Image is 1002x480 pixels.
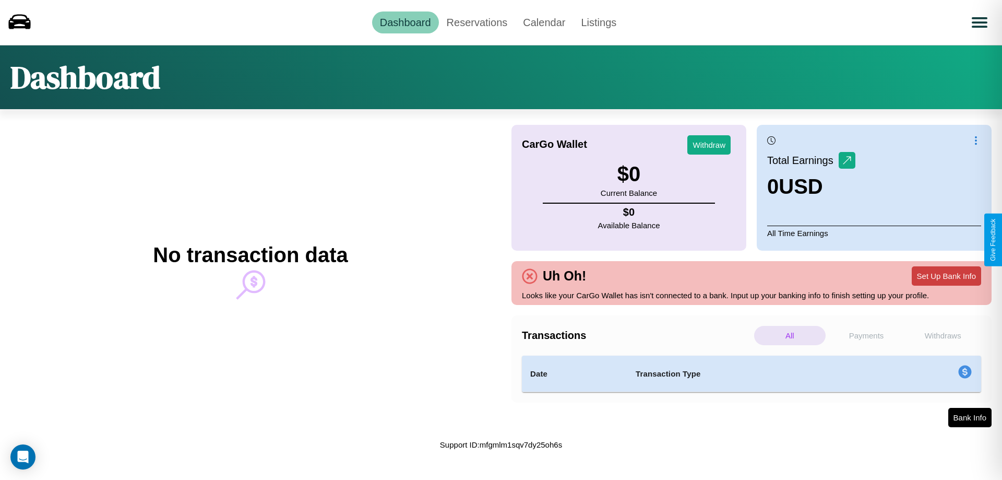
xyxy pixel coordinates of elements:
[965,8,994,37] button: Open menu
[10,444,35,470] div: Open Intercom Messenger
[538,268,591,284] h4: Uh Oh!
[767,175,855,198] h3: 0 USD
[522,330,751,342] h4: Transactions
[907,326,979,345] p: Withdraws
[687,135,731,155] button: Withdraw
[767,226,981,240] p: All Time Earnings
[598,206,660,218] h4: $ 0
[573,11,624,33] a: Listings
[10,56,160,99] h1: Dashboard
[372,11,439,33] a: Dashboard
[767,151,839,170] p: Total Earnings
[522,288,981,302] p: Looks like your CarGo Wallet has isn't connected to a bank. Input up your banking info to finish ...
[831,326,902,345] p: Payments
[530,368,619,380] h4: Date
[601,162,657,186] h3: $ 0
[439,11,516,33] a: Reservations
[522,356,981,392] table: simple table
[601,186,657,200] p: Current Balance
[989,219,997,261] div: Give Feedback
[912,266,981,286] button: Set Up Bank Info
[754,326,826,345] p: All
[636,368,873,380] h4: Transaction Type
[515,11,573,33] a: Calendar
[948,408,992,427] button: Bank Info
[440,438,562,452] p: Support ID: mfgmlm1sqv7dy25oh6s
[598,218,660,232] p: Available Balance
[522,138,587,150] h4: CarGo Wallet
[153,243,348,267] h2: No transaction data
